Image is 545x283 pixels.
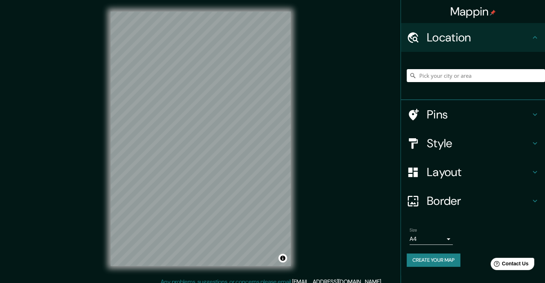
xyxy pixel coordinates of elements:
div: Style [401,129,545,158]
img: pin-icon.png [490,10,496,15]
h4: Location [427,30,531,45]
div: Pins [401,100,545,129]
label: Size [410,227,417,233]
input: Pick your city or area [407,69,545,82]
h4: Style [427,136,531,151]
div: Border [401,187,545,215]
div: Location [401,23,545,52]
button: Toggle attribution [278,254,287,262]
h4: Pins [427,107,531,122]
div: Layout [401,158,545,187]
button: Create your map [407,253,460,267]
h4: Border [427,194,531,208]
h4: Layout [427,165,531,179]
iframe: Help widget launcher [481,255,537,275]
div: A4 [410,233,453,245]
h4: Mappin [450,4,496,19]
canvas: Map [111,12,291,266]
